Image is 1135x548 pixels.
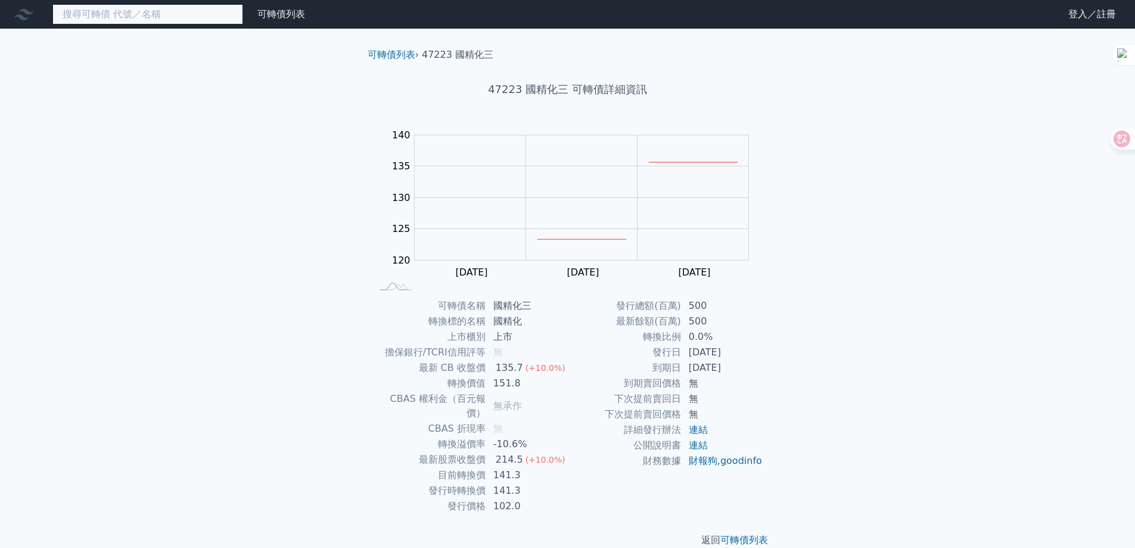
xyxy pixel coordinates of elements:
[568,453,682,469] td: 財務數據
[537,162,738,239] g: Series
[368,48,419,62] li: ›
[682,391,763,407] td: 無
[456,267,488,278] tspan: [DATE]
[682,360,763,376] td: [DATE]
[568,314,682,329] td: 最新餘額(百萬)
[422,48,493,62] li: 47223 國精化三
[525,455,565,465] span: (+10.0%)
[493,400,522,411] span: 無承作
[493,346,503,358] span: 無
[682,453,763,469] td: ,
[486,298,568,314] td: 國精化三
[358,81,778,98] h1: 47223 國精化三 可轉債詳細資訊
[682,329,763,345] td: 0.0%
[392,192,411,203] tspan: 130
[568,345,682,360] td: 發行日
[1059,5,1125,24] a: 登入／註冊
[392,223,411,234] tspan: 125
[486,376,568,391] td: 151.8
[257,8,305,20] a: 可轉債列表
[493,361,525,375] div: 135.7
[372,467,486,483] td: 目前轉換價
[392,255,411,266] tspan: 120
[372,314,486,329] td: 轉換標的名稱
[385,129,767,278] g: Chart
[720,455,762,466] a: goodinfo
[689,424,708,435] a: 連結
[358,533,778,547] p: 返回
[682,314,763,329] td: 500
[568,438,682,453] td: 公開說明書
[568,422,682,438] td: 詳細發行辦法
[392,129,411,141] tspan: 140
[372,360,486,376] td: 最新 CB 收盤價
[486,436,568,452] td: -10.6%
[372,436,486,452] td: 轉換溢價率
[682,298,763,314] td: 500
[372,452,486,467] td: 最新股票收盤價
[568,376,682,391] td: 到期賣回價格
[372,345,486,360] td: 擔保銀行/TCRI信用評等
[682,407,763,422] td: 無
[372,499,486,514] td: 發行價格
[679,267,711,278] tspan: [DATE]
[392,160,411,172] tspan: 135
[372,298,486,314] td: 可轉債名稱
[486,314,568,329] td: 國精化
[372,483,486,499] td: 發行時轉換價
[486,329,568,345] td: 上市
[372,376,486,391] td: 轉換價值
[568,360,682,376] td: 到期日
[568,407,682,422] td: 下次提前賣回價格
[689,455,717,466] a: 財報狗
[567,267,599,278] tspan: [DATE]
[568,391,682,407] td: 下次提前賣回日
[52,4,243,24] input: 搜尋可轉債 代號／名稱
[568,298,682,314] td: 發行總額(百萬)
[720,534,768,546] a: 可轉債列表
[682,345,763,360] td: [DATE]
[486,499,568,514] td: 102.0
[368,49,415,60] a: 可轉債列表
[689,439,708,451] a: 連結
[493,453,525,467] div: 214.5
[525,363,565,373] span: (+10.0%)
[486,483,568,499] td: 141.3
[568,329,682,345] td: 轉換比例
[486,467,568,483] td: 141.3
[372,329,486,345] td: 上市櫃別
[493,423,503,434] span: 無
[372,421,486,436] td: CBAS 折現率
[682,376,763,391] td: 無
[372,391,486,421] td: CBAS 權利金（百元報價）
